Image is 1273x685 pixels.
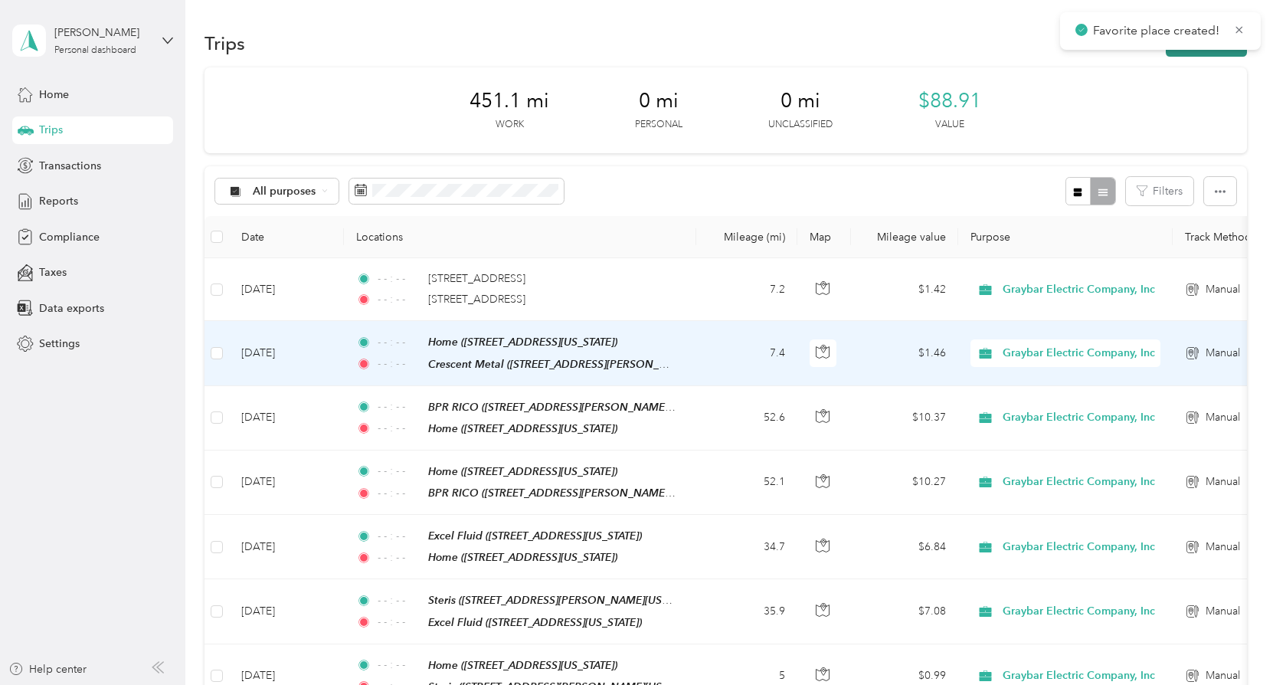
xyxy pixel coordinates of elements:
span: Graybar Electric Company, Inc [1003,603,1155,620]
span: - - : - - [378,356,421,372]
td: $10.37 [851,386,958,451]
p: Unclassified [768,118,833,132]
span: Graybar Electric Company, Inc [1003,539,1155,556]
span: - - : - - [378,270,421,287]
td: 34.7 [696,515,797,579]
span: - - : - - [378,291,421,308]
td: [DATE] [229,386,344,451]
span: Manual [1206,345,1240,362]
th: Purpose [958,216,1173,258]
button: Help center [8,661,87,677]
span: All purposes [253,186,316,197]
span: Reports [39,193,78,209]
td: $6.84 [851,515,958,579]
span: [STREET_ADDRESS] [428,272,525,285]
span: - - : - - [378,420,421,437]
span: Home ([STREET_ADDRESS][US_STATE]) [428,465,617,477]
span: Steris ([STREET_ADDRESS][PERSON_NAME][US_STATE]) [428,594,702,607]
div: Personal dashboard [54,46,136,55]
th: Locations [344,216,696,258]
span: Graybar Electric Company, Inc [1003,474,1155,490]
td: [DATE] [229,515,344,579]
span: Trips [39,122,63,138]
div: [PERSON_NAME] [54,25,150,41]
span: Manual [1206,409,1240,426]
span: BPR RICO ([STREET_ADDRESS][PERSON_NAME][US_STATE]) [428,487,725,500]
td: 52.6 [696,386,797,451]
span: $88.91 [918,89,981,113]
button: Filters [1126,177,1193,205]
iframe: Everlance-gr Chat Button Frame [1187,599,1273,685]
span: BPR RICO ([STREET_ADDRESS][PERSON_NAME][US_STATE]) [428,401,725,414]
p: Work [496,118,524,132]
span: Graybar Electric Company, Inc [1003,281,1155,298]
td: [DATE] [229,258,344,321]
span: Home ([STREET_ADDRESS][US_STATE]) [428,422,617,434]
th: Date [229,216,344,258]
span: 0 mi [780,89,820,113]
span: Manual [1206,474,1240,490]
span: - - : - - [378,614,421,631]
span: Compliance [39,229,100,245]
span: Home ([STREET_ADDRESS][US_STATE]) [428,551,617,563]
span: Excel Fluid ([STREET_ADDRESS][US_STATE]) [428,529,642,542]
span: Graybar Electric Company, Inc [1003,409,1155,426]
td: 7.4 [696,321,797,385]
td: 7.2 [696,258,797,321]
p: Value [935,118,964,132]
p: Favorite place created! [1093,21,1223,41]
span: - - : - - [378,592,421,609]
span: - - : - - [378,398,421,415]
th: Mileage (mi) [696,216,797,258]
span: Home [39,87,69,103]
span: - - : - - [378,657,421,674]
td: 52.1 [696,451,797,515]
td: [DATE] [229,321,344,385]
span: Manual [1206,281,1240,298]
td: [DATE] [229,579,344,644]
span: - - : - - [378,463,421,480]
span: - - : - - [378,334,421,351]
span: Taxes [39,264,67,280]
td: 35.9 [696,579,797,644]
td: $1.46 [851,321,958,385]
span: Settings [39,336,80,352]
th: Map [797,216,851,258]
th: Mileage value [851,216,958,258]
td: $10.27 [851,451,958,515]
span: [STREET_ADDRESS] [428,293,525,306]
span: Manual [1206,539,1240,556]
span: Crescent Metal ([STREET_ADDRESS][PERSON_NAME][US_STATE]) [428,358,750,371]
span: 451.1 mi [470,89,549,113]
span: - - : - - [378,485,421,502]
span: Excel Fluid ([STREET_ADDRESS][US_STATE]) [428,616,642,628]
span: Home ([STREET_ADDRESS][US_STATE]) [428,336,617,348]
span: - - : - - [378,528,421,545]
span: Data exports [39,300,104,316]
span: Transactions [39,158,101,174]
p: Personal [635,118,682,132]
span: Home ([STREET_ADDRESS][US_STATE]) [428,659,617,671]
h1: Trips [205,35,245,51]
span: Graybar Electric Company, Inc [1003,667,1155,684]
td: $7.08 [851,579,958,644]
span: Graybar Electric Company, Inc [1003,345,1155,362]
td: [DATE] [229,451,344,515]
td: $1.42 [851,258,958,321]
span: - - : - - [378,549,421,566]
span: 0 mi [639,89,679,113]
